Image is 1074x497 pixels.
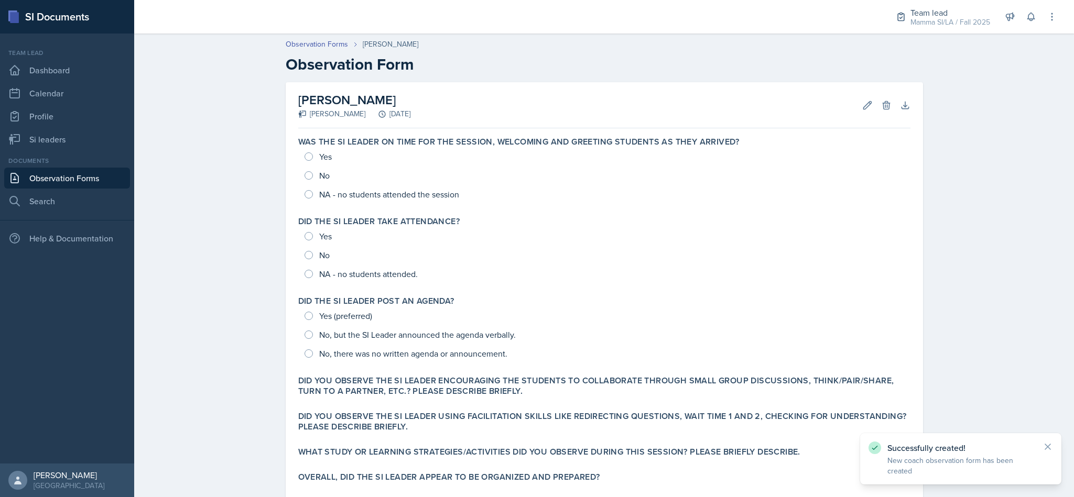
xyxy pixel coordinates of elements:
[4,129,130,150] a: Si leaders
[910,6,990,19] div: Team lead
[286,39,348,50] a: Observation Forms
[4,156,130,165] div: Documents
[4,228,130,249] div: Help & Documentation
[298,472,600,482] label: Overall, did the SI Leader appear to be organized and prepared?
[363,39,418,50] div: [PERSON_NAME]
[4,106,130,127] a: Profile
[298,447,800,457] label: What study or learning strategies/activities did you observe during this session? Please briefly ...
[34,480,104,491] div: [GEOGRAPHIC_DATA]
[298,137,740,147] label: Was the SI Leader on time for the session, welcoming and greeting students as they arrived?
[298,296,454,306] label: Did the SI Leader post an agenda?
[4,83,130,104] a: Calendar
[4,168,130,189] a: Observation Forms
[4,48,130,58] div: Team lead
[298,411,910,432] label: Did you observe the SI Leader using facilitation skills like redirecting questions, wait time 1 a...
[910,17,990,28] div: Mamma SI/LA / Fall 2025
[4,60,130,81] a: Dashboard
[298,375,910,396] label: Did you observe the SI Leader encouraging the students to collaborate through small group discuss...
[34,470,104,480] div: [PERSON_NAME]
[298,108,365,119] div: [PERSON_NAME]
[286,55,923,74] h2: Observation Form
[298,91,410,109] h2: [PERSON_NAME]
[887,455,1034,476] p: New coach observation form has been created
[365,108,410,119] div: [DATE]
[887,443,1034,453] p: Successfully created!
[4,191,130,212] a: Search
[298,216,460,227] label: Did the SI Leader take attendance?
